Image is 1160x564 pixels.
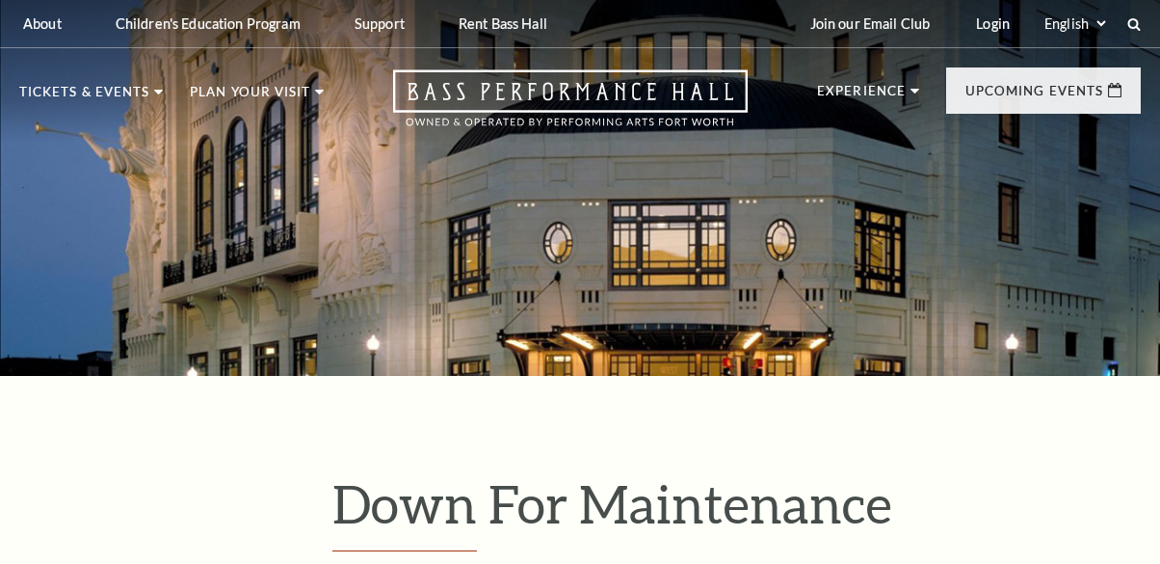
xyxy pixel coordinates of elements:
[355,15,405,32] p: Support
[190,86,310,109] p: Plan Your Visit
[19,86,149,109] p: Tickets & Events
[116,15,301,32] p: Children's Education Program
[459,15,547,32] p: Rent Bass Hall
[817,85,906,108] p: Experience
[332,472,1141,551] h1: Down For Maintenance
[23,15,62,32] p: About
[1041,14,1109,33] select: Select:
[965,85,1103,108] p: Upcoming Events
